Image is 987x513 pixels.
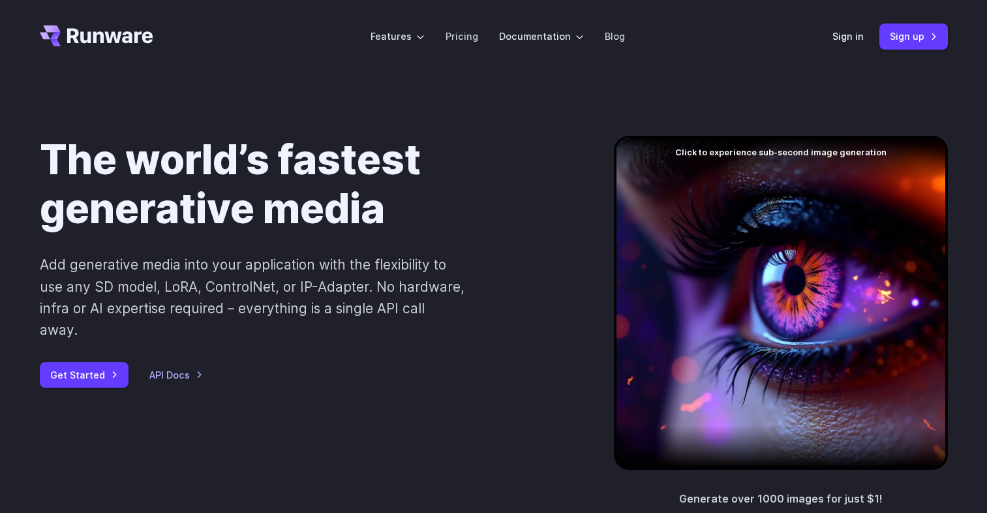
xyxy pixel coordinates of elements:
[832,29,864,44] a: Sign in
[499,29,584,44] label: Documentation
[879,23,948,49] a: Sign up
[446,29,478,44] a: Pricing
[40,254,466,341] p: Add generative media into your application with the flexibility to use any SD model, LoRA, Contro...
[40,362,129,388] a: Get Started
[679,491,883,508] p: Generate over 1000 images for just $1!
[40,25,153,46] a: Go to /
[40,136,572,233] h1: The world’s fastest generative media
[149,367,203,382] a: API Docs
[371,29,425,44] label: Features
[605,29,625,44] a: Blog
